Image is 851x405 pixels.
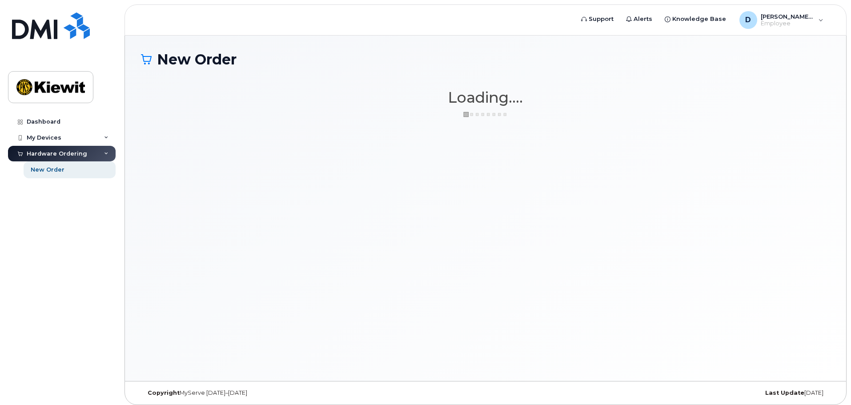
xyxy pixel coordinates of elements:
h1: New Order [141,52,830,67]
h1: Loading.... [141,89,830,105]
strong: Last Update [765,389,804,396]
strong: Copyright [148,389,180,396]
div: MyServe [DATE]–[DATE] [141,389,371,397]
div: [DATE] [600,389,830,397]
img: ajax-loader-3a6953c30dc77f0bf724df975f13086db4f4c1262e45940f03d1251963f1bf2e.gif [463,111,508,118]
